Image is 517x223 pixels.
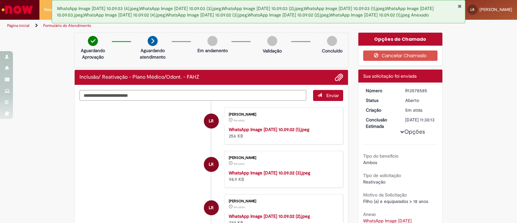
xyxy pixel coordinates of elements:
[313,90,343,101] button: Enviar
[405,117,435,123] div: [DATE] 11:30:13
[263,48,282,54] p: Validação
[79,90,306,101] textarea: Digite sua mensagem aqui...
[88,36,98,46] img: check-circle-green.png
[458,4,462,9] button: Fechar Notificação
[204,157,219,172] div: Leticia Nunes Ribeiro
[405,107,422,113] span: 5m atrás
[229,170,310,176] a: WhatsApp Image [DATE] 10.09.02 (3).jpeg
[229,213,310,219] a: WhatsApp Image [DATE] 10.09.02 (2).jpeg
[79,74,199,80] h2: Inclusão/ Reativação - Plano Médico/Odont. - FAHZ Histórico de tíquete
[57,6,434,18] span: WhatsApp Image [DATE] 10.09.03 (4).jpeg,WhatsApp Image [DATE] 10.09.03 (3).jpeg,WhatsApp Image [D...
[148,36,158,46] img: arrow-next.png
[209,157,214,172] span: LR
[480,7,512,12] span: [PERSON_NAME]
[234,118,245,122] time: 29/09/2025 17:30:06
[197,47,228,54] p: Em andamento
[363,50,438,61] button: Cancelar Chamado
[44,6,67,13] span: Requisições
[229,126,336,139] div: 256 KB
[229,113,336,117] div: [PERSON_NAME]
[335,73,343,82] button: Adicionar anexos
[209,200,214,216] span: LR
[43,23,91,28] a: Formulário de Atendimento
[209,113,214,129] span: LR
[207,36,217,46] img: img-circle-grey.png
[234,162,245,166] time: 29/09/2025 17:30:05
[405,107,435,113] div: 29/09/2025 17:30:09
[470,7,474,12] span: LR
[204,114,219,128] div: Leticia Nunes Ribeiro
[363,192,407,198] b: Motivo da Solicitação
[327,36,337,46] img: img-circle-grey.png
[405,97,435,104] div: Aberto
[363,160,377,165] span: Ambos
[234,118,245,122] span: 5m atrás
[363,173,401,178] b: Tipo de solicitação
[234,205,245,209] span: 5m atrás
[363,198,428,204] span: Filho (a) e equiparados > 18 anos
[229,156,336,160] div: [PERSON_NAME]
[229,199,336,203] div: [PERSON_NAME]
[234,162,245,166] span: 5m atrás
[363,211,376,217] b: Anexo
[405,107,422,113] time: 29/09/2025 17:30:09
[326,93,339,98] span: Enviar
[1,3,34,16] img: ServiceNow
[405,87,435,94] div: R13578585
[363,179,385,185] span: Reativação
[229,127,309,132] a: WhatsApp Image [DATE] 10.09.02 (1).jpeg
[361,107,401,113] dt: Criação
[137,47,168,60] p: Aguardando atendimento
[361,97,401,104] dt: Status
[363,73,417,79] span: Sua solicitação foi enviada
[77,47,109,60] p: Aguardando Aprovação
[229,170,336,183] div: 98.9 KB
[5,20,340,32] ul: Trilhas de página
[361,117,401,129] dt: Conclusão Estimada
[358,33,443,46] div: Opções do Chamado
[267,36,277,46] img: img-circle-grey.png
[204,200,219,215] div: Leticia Nunes Ribeiro
[234,205,245,209] time: 29/09/2025 17:30:05
[361,87,401,94] dt: Número
[363,153,398,159] b: Tipo do benefício
[7,23,29,28] a: Página inicial
[322,48,343,54] p: Concluído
